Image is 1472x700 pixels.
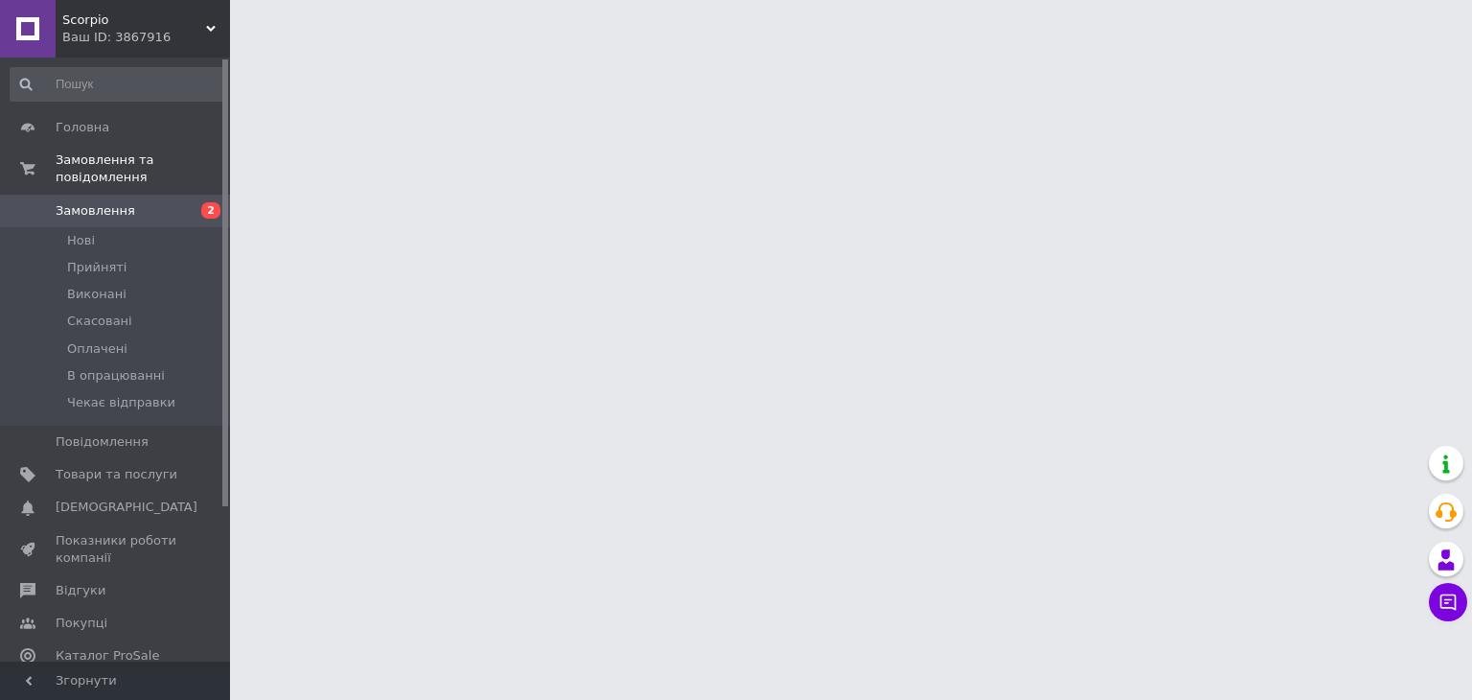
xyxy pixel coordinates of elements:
[67,367,165,385] span: В опрацюванні
[56,532,177,567] span: Показники роботи компанії
[56,499,197,516] span: [DEMOGRAPHIC_DATA]
[10,67,226,102] input: Пошук
[201,202,220,219] span: 2
[56,202,135,220] span: Замовлення
[62,12,206,29] span: Scorpio
[67,259,126,276] span: Прийняті
[56,582,105,599] span: Відгуки
[56,647,159,665] span: Каталог ProSale
[56,119,109,136] span: Головна
[67,286,126,303] span: Виконані
[62,29,230,46] div: Ваш ID: 3867916
[56,466,177,483] span: Товари та послуги
[67,313,132,330] span: Скасовані
[56,152,230,186] span: Замовлення та повідомлення
[1429,583,1467,621] button: Чат з покупцем
[67,340,127,358] span: Оплачені
[67,394,175,411] span: Чекає відправки
[56,615,107,632] span: Покупці
[67,232,95,249] span: Нові
[56,433,149,451] span: Повідомлення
